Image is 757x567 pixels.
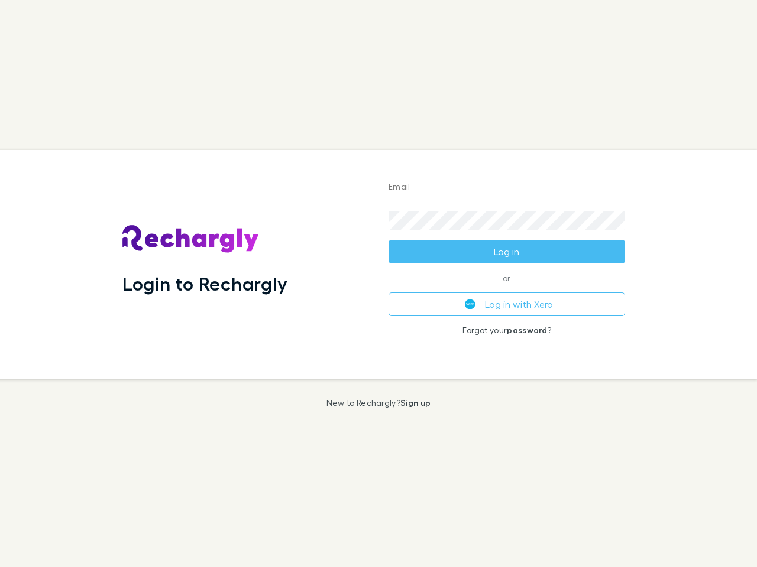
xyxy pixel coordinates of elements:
p: Forgot your ? [389,325,625,335]
img: Rechargly's Logo [122,225,260,253]
a: Sign up [400,397,431,408]
button: Log in [389,240,625,263]
p: New to Rechargly? [326,398,431,408]
a: password [507,325,547,335]
h1: Login to Rechargly [122,272,287,295]
button: Log in with Xero [389,292,625,316]
img: Xero's logo [465,299,475,309]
